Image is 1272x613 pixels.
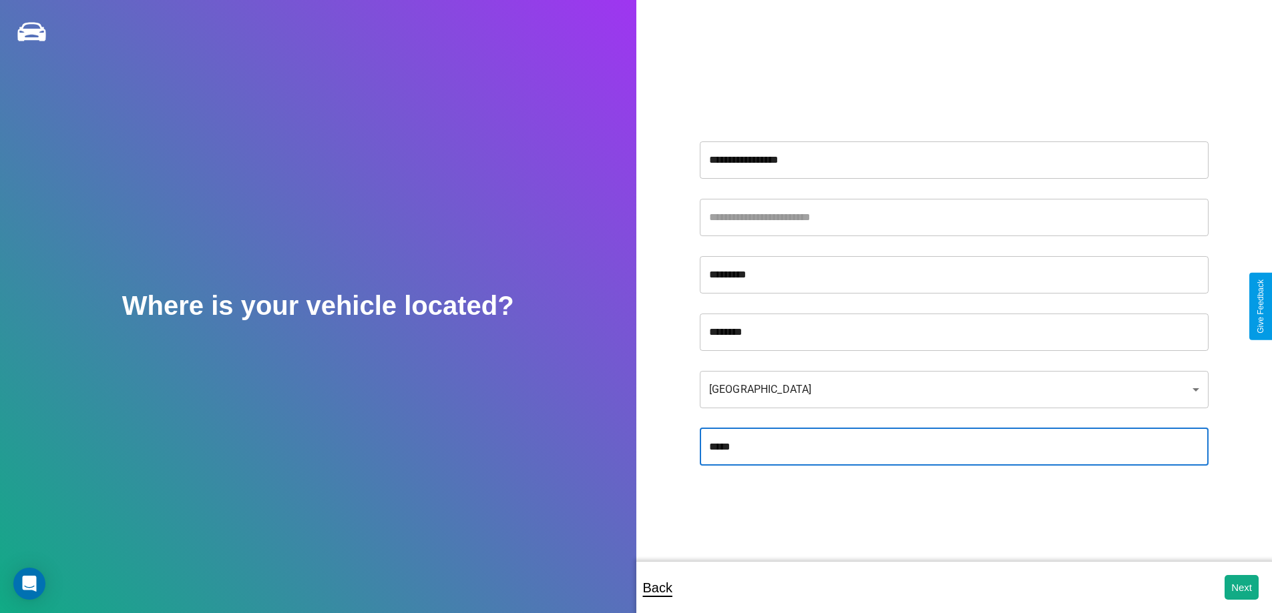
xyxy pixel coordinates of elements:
[643,576,672,600] p: Back
[1256,279,1265,334] div: Give Feedback
[1225,575,1259,600] button: Next
[13,568,45,600] div: Open Intercom Messenger
[122,291,514,321] h2: Where is your vehicle located?
[700,371,1209,408] div: [GEOGRAPHIC_DATA]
